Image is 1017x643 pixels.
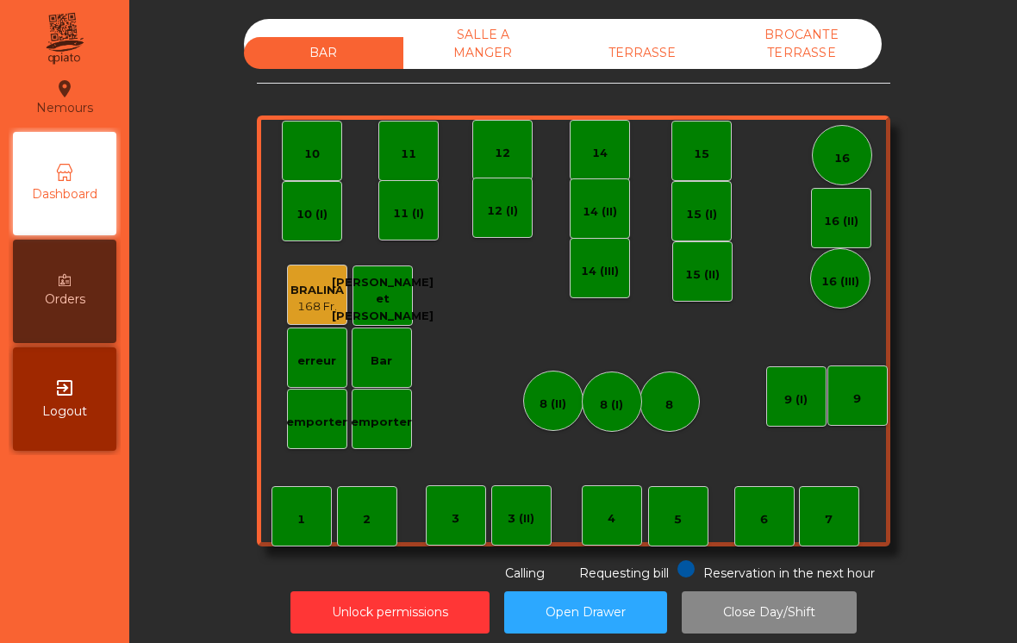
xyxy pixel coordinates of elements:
[722,19,882,69] div: BROCANTE TERRASSE
[686,206,717,223] div: 15 (I)
[54,78,75,99] i: location_on
[665,396,673,414] div: 8
[401,146,416,163] div: 11
[286,414,347,431] div: emporter
[600,396,623,414] div: 8 (I)
[694,146,709,163] div: 15
[825,511,833,528] div: 7
[495,145,510,162] div: 12
[43,9,85,69] img: qpiato
[853,390,861,408] div: 9
[351,414,412,431] div: emporter
[290,591,490,634] button: Unlock permissions
[42,403,87,421] span: Logout
[452,510,459,528] div: 3
[674,511,682,528] div: 5
[297,353,336,370] div: erreur
[290,298,344,315] div: 168 Fr.
[583,203,617,221] div: 14 (II)
[332,274,434,325] div: [PERSON_NAME] et [PERSON_NAME]
[403,19,563,69] div: SALLE A MANGER
[296,206,328,223] div: 10 (I)
[784,391,808,409] div: 9 (I)
[244,37,403,69] div: BAR
[363,511,371,528] div: 2
[504,591,667,634] button: Open Drawer
[821,273,859,290] div: 16 (III)
[371,353,392,370] div: Bar
[579,565,669,581] span: Requesting bill
[540,396,566,413] div: 8 (II)
[36,76,93,119] div: Nemours
[45,290,85,309] span: Orders
[505,565,545,581] span: Calling
[592,145,608,162] div: 14
[760,511,768,528] div: 6
[304,146,320,163] div: 10
[54,378,75,398] i: exit_to_app
[508,510,534,528] div: 3 (II)
[32,185,97,203] span: Dashboard
[703,565,875,581] span: Reservation in the next hour
[685,266,720,284] div: 15 (II)
[834,150,850,167] div: 16
[608,510,615,528] div: 4
[290,282,344,299] div: BRALINA
[563,37,722,69] div: TERRASSE
[824,213,858,230] div: 16 (II)
[487,203,518,220] div: 12 (I)
[297,511,305,528] div: 1
[682,591,857,634] button: Close Day/Shift
[581,263,619,280] div: 14 (III)
[393,205,424,222] div: 11 (I)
